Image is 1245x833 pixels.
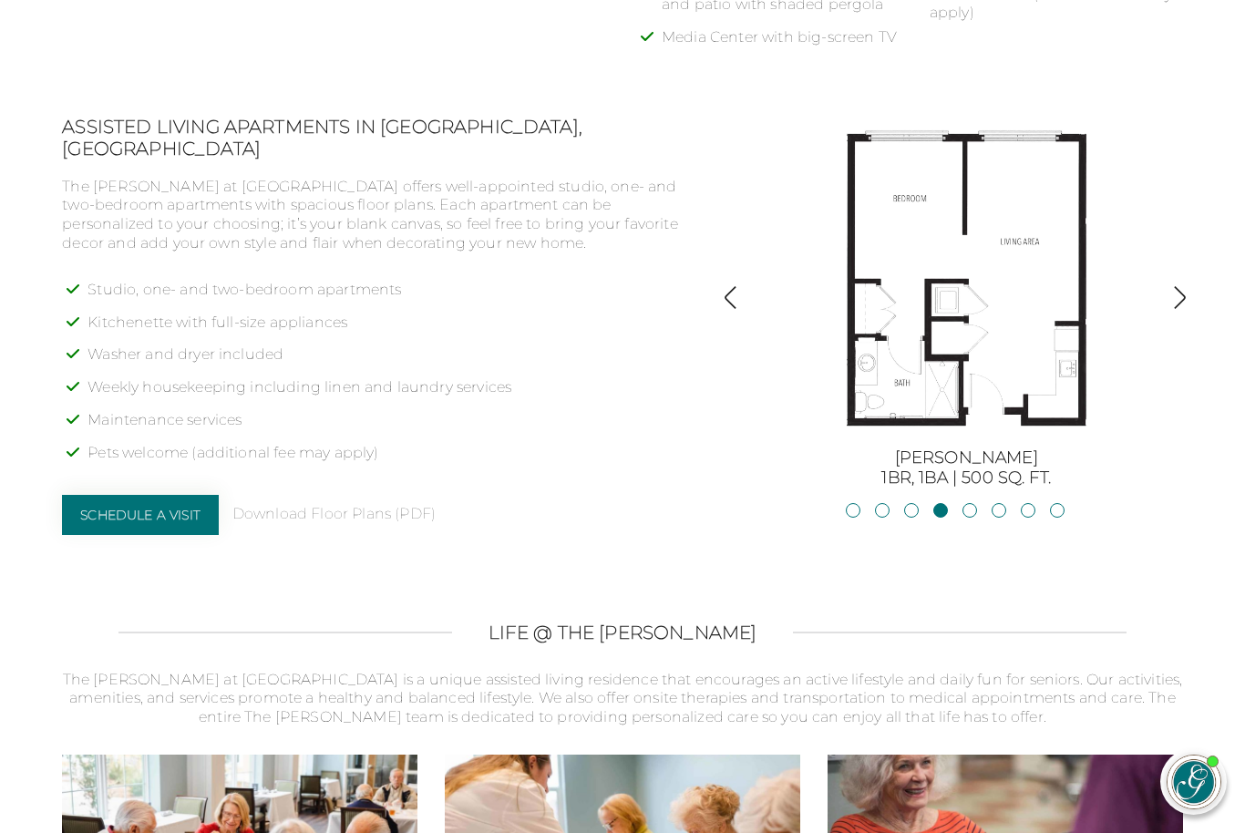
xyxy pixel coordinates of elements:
[62,495,219,535] a: Schedule a Visit
[1168,285,1192,310] img: Show next
[87,444,694,477] li: Pets welcome (additional fee may apply)
[87,378,694,411] li: Weekly housekeeping including linen and laundry services
[232,505,436,524] a: Download Floor Plans (PDF)
[62,671,1182,727] p: The [PERSON_NAME] at [GEOGRAPHIC_DATA] is a unique assisted living residence that encourages an a...
[662,28,915,61] li: Media Center with big-screen TV
[718,285,743,310] img: Show previous
[718,285,743,314] button: Show previous
[761,448,1171,488] h3: [PERSON_NAME] 1BR, 1BA | 500 sq. ft.
[87,314,694,346] li: Kitchenette with full-size appliances
[1168,756,1220,808] img: avatar
[62,178,694,253] p: The [PERSON_NAME] at [GEOGRAPHIC_DATA] offers well-appointed studio, one- and two-bedroom apartme...
[802,116,1130,444] img: Glen_AL-Blackshear-500-sf.jpg
[1168,285,1192,314] button: Show next
[87,345,694,378] li: Washer and dryer included
[489,622,757,643] h2: LIFE @ THE [PERSON_NAME]
[87,281,694,314] li: Studio, one- and two-bedroom apartments
[62,116,694,159] h2: Assisted Living Apartments in [GEOGRAPHIC_DATA], [GEOGRAPHIC_DATA]
[87,411,694,444] li: Maintenance services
